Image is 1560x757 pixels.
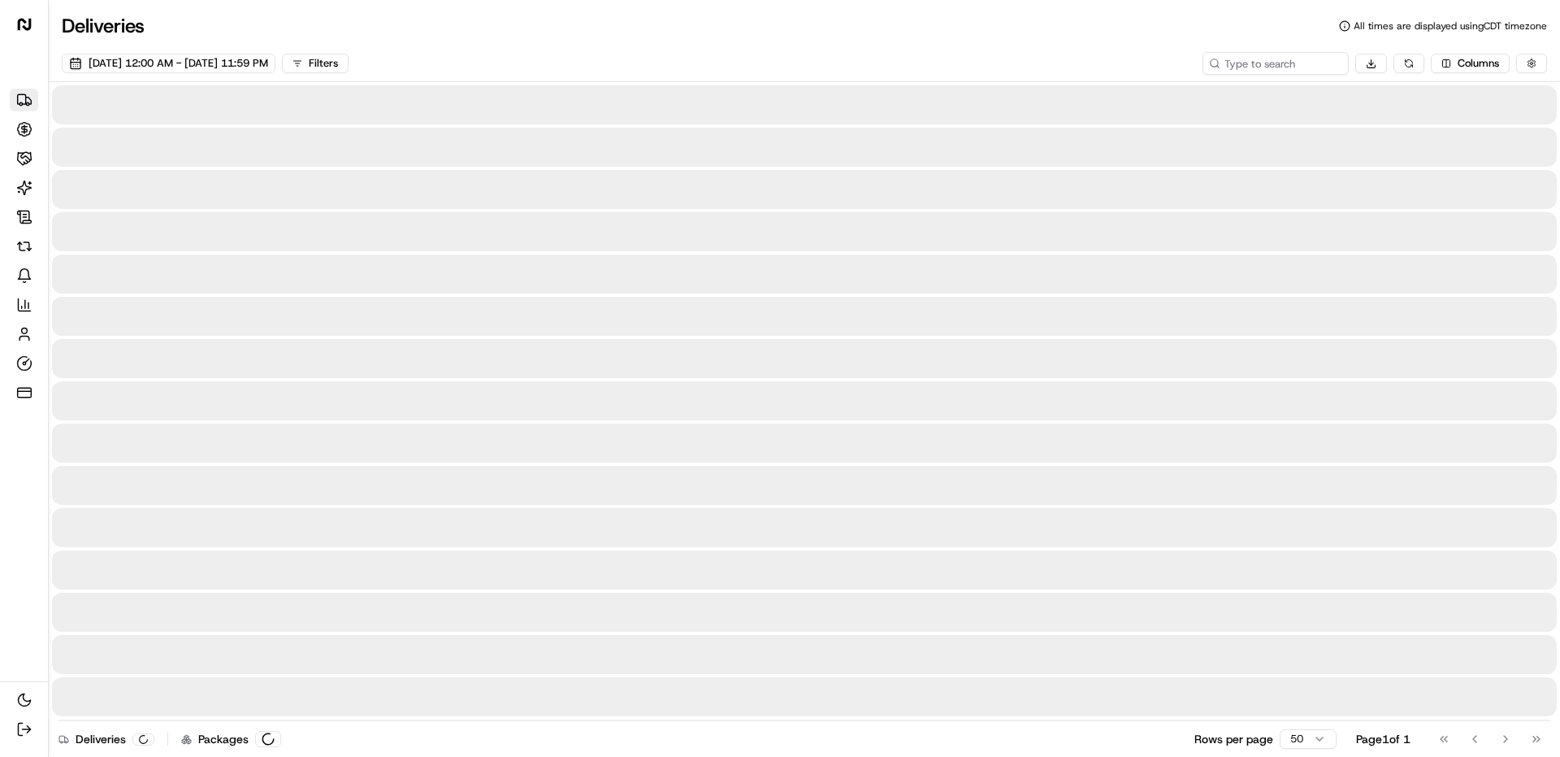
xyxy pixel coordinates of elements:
[1458,56,1499,71] span: Columns
[1194,731,1273,747] p: Rows per page
[62,13,145,39] h1: Deliveries
[1202,52,1349,75] input: Type to search
[282,54,349,73] button: Filters
[309,56,338,71] div: Filters
[1393,54,1424,73] button: Refresh
[89,56,268,71] span: [DATE] 12:00 AM - [DATE] 11:59 PM
[1431,54,1510,73] button: Columns
[181,731,281,747] div: Packages
[62,54,275,73] button: [DATE] 12:00 AM - [DATE] 11:59 PM
[1356,731,1410,747] div: Page 1 of 1
[1354,20,1547,33] span: All times are displayed using CDT timezone
[58,731,154,747] div: Deliveries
